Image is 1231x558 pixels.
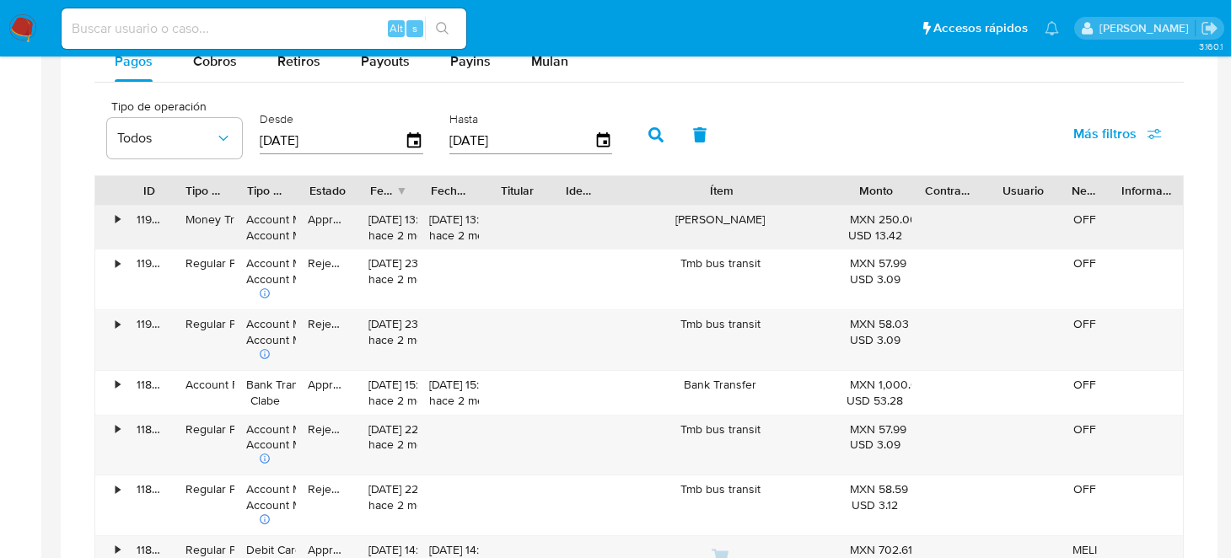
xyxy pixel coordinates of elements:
[1099,20,1195,36] p: brenda.morenoreyes@mercadolibre.com.mx
[1199,40,1223,53] span: 3.160.1
[425,17,460,40] button: search-icon
[412,20,417,36] span: s
[1201,19,1218,37] a: Salir
[1045,21,1059,35] a: Notificaciones
[62,18,466,40] input: Buscar usuario o caso...
[933,19,1028,37] span: Accesos rápidos
[390,20,403,36] span: Alt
